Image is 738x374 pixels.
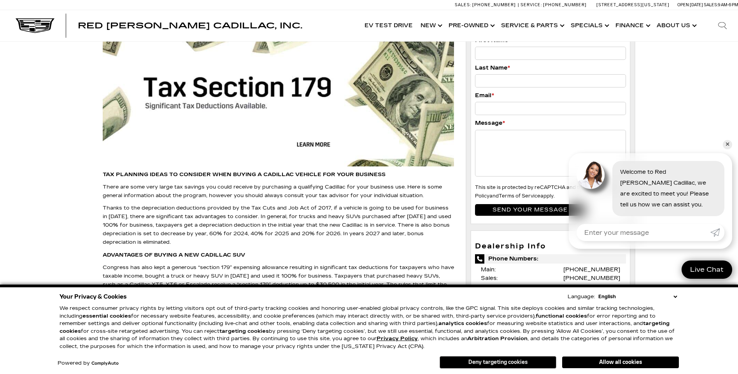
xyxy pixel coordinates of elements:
strong: ADVANTAGES OF BUYING A NEW CADILLAC SUV [103,252,245,258]
a: ComplyAuto [91,361,119,366]
a: [PHONE_NUMBER] [563,266,620,273]
a: Pre-Owned [445,10,497,41]
input: Enter your message [577,224,710,241]
a: EV Test Drive [361,10,417,41]
div: Search [707,10,738,41]
textarea: Message* [475,130,626,177]
span: Open [DATE] [677,2,703,7]
span: Sales: [481,275,498,281]
input: Send your message [475,204,585,216]
select: Language Select [596,293,679,301]
div: Welcome to Red [PERSON_NAME] Cadillac, we are excited to meet you! Please tell us how we can assi... [612,161,724,216]
span: Service: [481,283,503,290]
img: Cadillac Dark Logo with Cadillac White Text [16,18,54,33]
input: Email* [475,102,626,115]
img: Agent profile photo [577,161,605,189]
a: Red [PERSON_NAME] Cadillac, Inc. [78,22,302,30]
a: Terms of Service [499,193,540,199]
strong: targeting cookies [60,320,670,334]
a: Submit [710,224,724,241]
strong: TAX PLANNING IDEAS TO CONSIDER WHEN BUYING A CADILLAC VEHICLE FOR YOUR BUSINESS [103,171,386,178]
p: Congress has also kept a generous “section 179” expensing allowance resulting in significant tax ... [103,263,454,315]
div: Powered by [58,361,119,366]
span: Your Privacy & Cookies [60,291,127,302]
p: There are some very large tax savings you could receive by purchasing a qualifying Cadillac for y... [103,183,454,200]
strong: analytics cookies [438,320,487,327]
a: New [417,10,445,41]
a: Sales: [PHONE_NUMBER] [455,3,518,7]
strong: essential cookies [82,313,131,319]
span: Red [PERSON_NAME] Cadillac, Inc. [78,21,302,30]
span: [PHONE_NUMBER] [472,2,516,7]
p: We respect consumer privacy rights by letting visitors opt out of third-party tracking cookies an... [60,305,679,350]
div: Language: [568,294,595,299]
a: About Us [653,10,699,41]
span: Sales: [455,2,471,7]
input: Last Name* [475,74,626,87]
label: Message [475,119,505,128]
a: [STREET_ADDRESS][US_STATE] [596,2,670,7]
a: Finance [612,10,653,41]
label: Last Name [475,64,510,72]
input: First Name* [475,47,626,60]
a: Service: [PHONE_NUMBER] [518,3,589,7]
small: This site is protected by reCAPTCHA and the Google and apply. [475,185,622,199]
h3: Dealership Info [475,243,626,250]
a: Service & Parts [497,10,567,41]
a: [PHONE_NUMBER] [563,275,620,281]
a: Privacy Policy [475,185,622,199]
a: [PHONE_NUMBER] [563,283,620,290]
button: Deny targeting cookies [440,356,556,369]
span: 9 AM-6 PM [718,2,738,7]
span: Live Chat [686,265,727,274]
p: Thanks to the depreciation deductions provided by the Tax Cuts and Job Act of 2017, if a vehicle ... [103,204,454,246]
label: Email [475,91,494,100]
span: Main: [481,266,496,273]
strong: targeting cookies [219,328,269,334]
a: Live Chat [682,260,732,279]
button: Allow all cookies [562,357,679,368]
form: Contact Us [475,7,626,220]
a: Specials [567,10,612,41]
strong: Arbitration Provision [467,336,528,342]
strong: functional cookies [536,313,587,319]
span: Phone Numbers: [475,254,626,264]
span: [PHONE_NUMBER] [543,2,587,7]
span: Sales: [704,2,718,7]
span: Service: [521,2,542,7]
u: Privacy Policy [377,336,418,342]
img: Cadillac Section 179 Tax Savings [103,18,454,166]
